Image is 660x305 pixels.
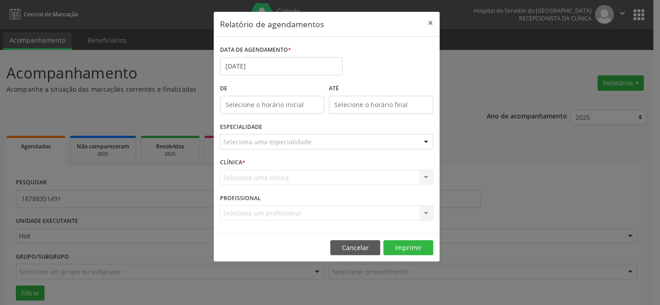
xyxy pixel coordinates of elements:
[220,191,261,205] label: PROFISSIONAL
[421,12,440,34] button: Close
[223,137,312,147] span: Seleciona uma especialidade
[220,18,324,30] h5: Relatório de agendamentos
[220,43,291,57] label: DATA DE AGENDAMENTO
[220,82,324,96] label: De
[330,240,380,256] button: Cancelar
[329,96,433,114] input: Selecione o horário final
[220,120,262,134] label: ESPECIALIDADE
[383,240,433,256] button: Imprimir
[220,57,342,75] input: Selecione uma data ou intervalo
[220,156,245,170] label: CLÍNICA
[329,82,433,96] label: ATÉ
[220,96,324,114] input: Selecione o horário inicial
